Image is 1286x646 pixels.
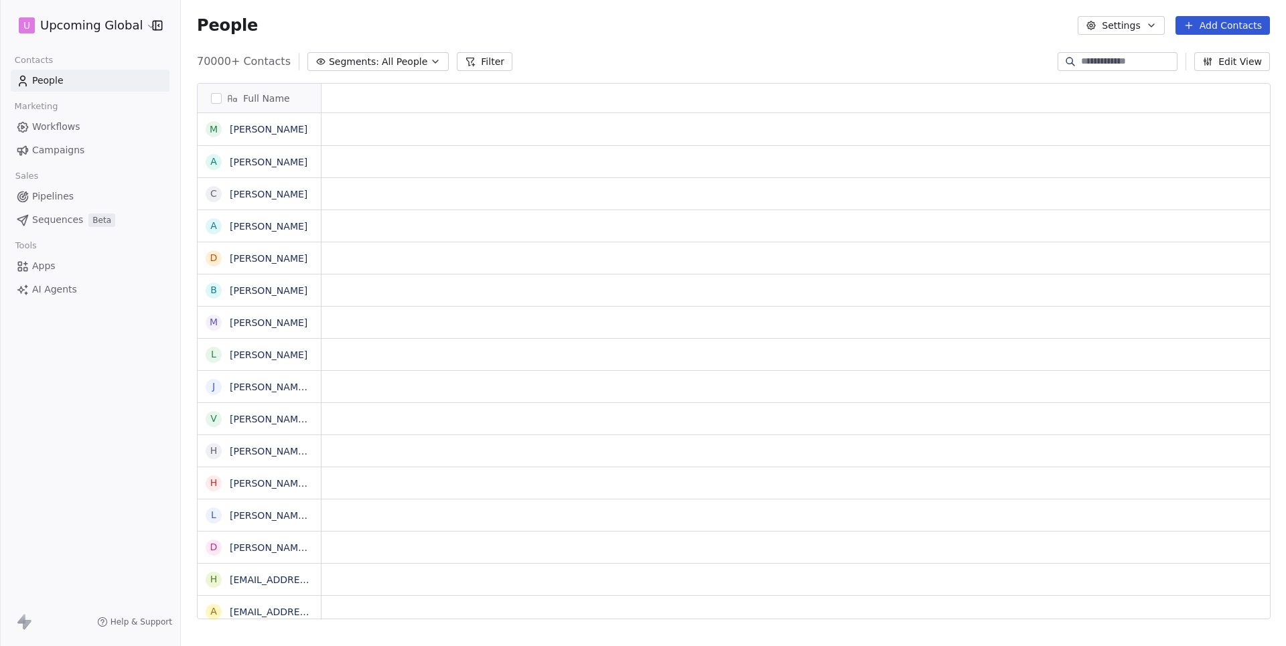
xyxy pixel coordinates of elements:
[9,50,59,70] span: Contacts
[1078,16,1164,35] button: Settings
[32,282,77,297] span: AI Agents
[1175,16,1270,35] button: Add Contacts
[32,189,74,204] span: Pipelines
[32,120,80,134] span: Workflows
[32,74,64,88] span: People
[198,84,321,112] div: Full Name
[210,476,218,490] div: h
[210,315,218,329] div: M
[230,157,307,167] a: [PERSON_NAME]
[32,213,83,227] span: Sequences
[97,617,172,627] a: Help & Support
[32,259,56,273] span: Apps
[11,209,169,231] a: SequencesBeta
[211,347,216,361] div: L
[230,124,307,135] a: [PERSON_NAME]
[230,414,549,424] a: [PERSON_NAME][EMAIL_ADDRESS][PERSON_NAME][DOMAIN_NAME]
[210,123,218,137] div: M
[9,96,64,116] span: Marketing
[9,236,42,256] span: Tools
[230,446,549,457] a: [PERSON_NAME][EMAIL_ADDRESS][PERSON_NAME][DOMAIN_NAME]
[11,116,169,138] a: Workflows
[210,155,217,169] div: A
[210,604,217,619] div: a
[230,317,307,328] a: [PERSON_NAME]
[230,221,307,232] a: [PERSON_NAME]
[329,55,379,69] span: Segments:
[230,253,307,264] a: [PERSON_NAME]
[210,572,218,586] div: h
[1194,52,1270,71] button: Edit View
[11,70,169,92] a: People
[210,540,218,554] div: d
[211,508,216,522] div: l
[382,55,427,69] span: All People
[111,617,172,627] span: Help & Support
[230,542,549,553] a: [PERSON_NAME][EMAIL_ADDRESS][PERSON_NAME][DOMAIN_NAME]
[16,14,143,37] button: UUpcoming Global
[11,278,169,301] a: AI Agents
[230,510,549,521] a: [PERSON_NAME][EMAIL_ADDRESS][PERSON_NAME][DOMAIN_NAME]
[198,113,321,620] div: grid
[230,478,549,489] a: [PERSON_NAME][EMAIL_ADDRESS][PERSON_NAME][DOMAIN_NAME]
[457,52,512,71] button: Filter
[210,219,217,233] div: A
[32,143,84,157] span: Campaigns
[11,185,169,208] a: Pipelines
[197,15,258,35] span: People
[230,382,346,392] a: [PERSON_NAME]-Hitpass
[9,166,44,186] span: Sales
[23,19,30,32] span: U
[230,349,307,360] a: [PERSON_NAME]
[210,412,217,426] div: v
[243,92,290,105] span: Full Name
[210,444,218,458] div: h
[11,139,169,161] a: Campaigns
[197,54,291,70] span: 70000+ Contacts
[230,189,307,199] a: [PERSON_NAME]
[210,187,217,201] div: C
[230,285,307,296] a: [PERSON_NAME]
[88,214,115,227] span: Beta
[210,283,217,297] div: B
[230,574,472,585] a: [EMAIL_ADDRESS][PERSON_NAME][DOMAIN_NAME]
[230,607,394,617] a: [EMAIL_ADDRESS][DOMAIN_NAME]
[11,255,169,277] a: Apps
[210,251,218,265] div: D
[212,380,215,394] div: J
[40,17,143,34] span: Upcoming Global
